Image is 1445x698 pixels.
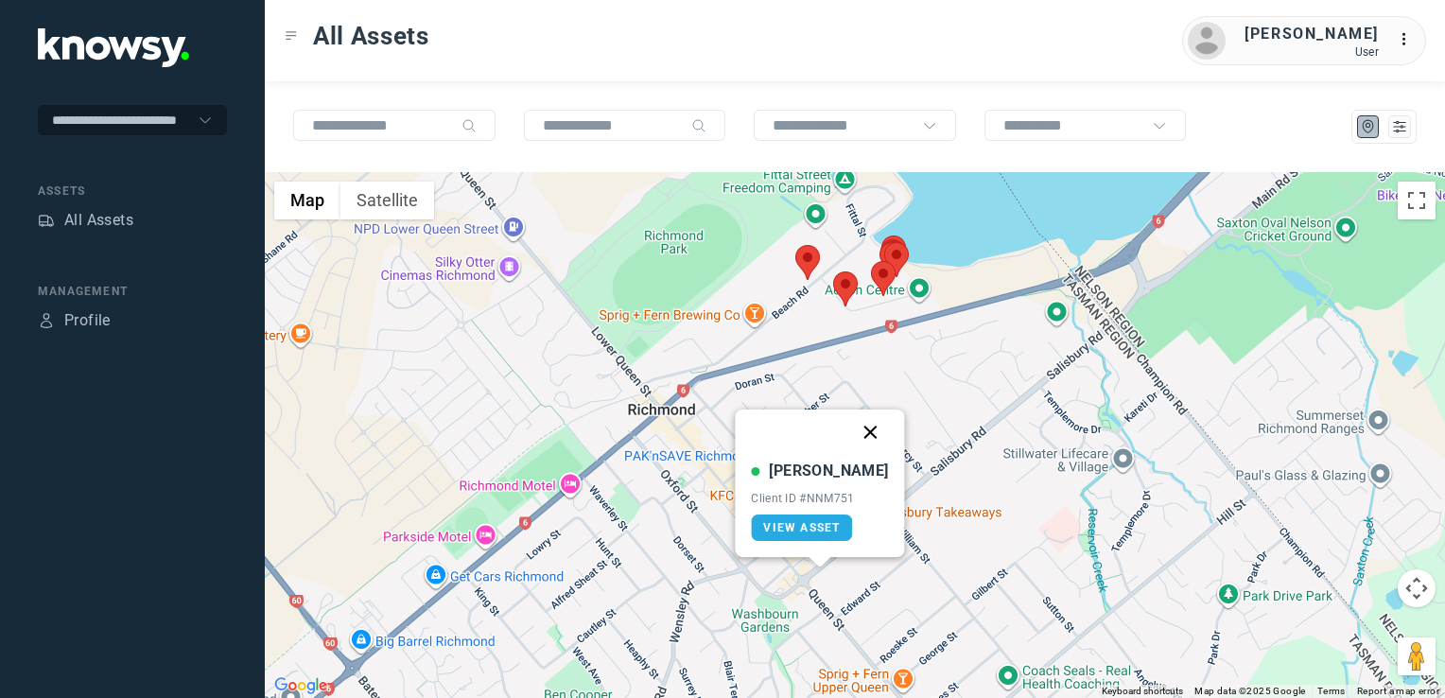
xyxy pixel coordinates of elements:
[1398,569,1436,607] button: Map camera controls
[1398,637,1436,675] button: Drag Pegman onto the map to open Street View
[64,309,111,332] div: Profile
[38,312,55,329] div: Profile
[769,460,888,482] div: [PERSON_NAME]
[1188,22,1226,60] img: avatar.png
[285,29,298,43] div: Toggle Menu
[763,521,840,534] span: View Asset
[691,118,706,133] div: Search
[848,410,894,455] button: Close
[1245,45,1379,59] div: User
[38,28,189,67] img: Application Logo
[1245,23,1379,45] div: [PERSON_NAME]
[274,182,340,219] button: Show street map
[38,209,133,232] a: AssetsAll Assets
[38,183,227,200] div: Assets
[1317,686,1346,696] a: Terms
[38,309,111,332] a: ProfileProfile
[1391,118,1408,135] div: List
[313,19,429,53] span: All Assets
[1398,28,1420,54] div: :
[1102,685,1183,698] button: Keyboard shortcuts
[270,673,332,698] a: Open this area in Google Maps (opens a new window)
[270,673,332,698] img: Google
[38,283,227,300] div: Management
[1360,118,1377,135] div: Map
[340,182,434,219] button: Show satellite imagery
[461,118,477,133] div: Search
[38,212,55,229] div: Assets
[751,515,852,541] a: View Asset
[64,209,133,232] div: All Assets
[1194,686,1305,696] span: Map data ©2025 Google
[1398,182,1436,219] button: Toggle fullscreen view
[1357,686,1439,696] a: Report a map error
[751,492,888,505] div: Client ID #NNM751
[1399,32,1418,46] tspan: ...
[1398,28,1420,51] div: :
